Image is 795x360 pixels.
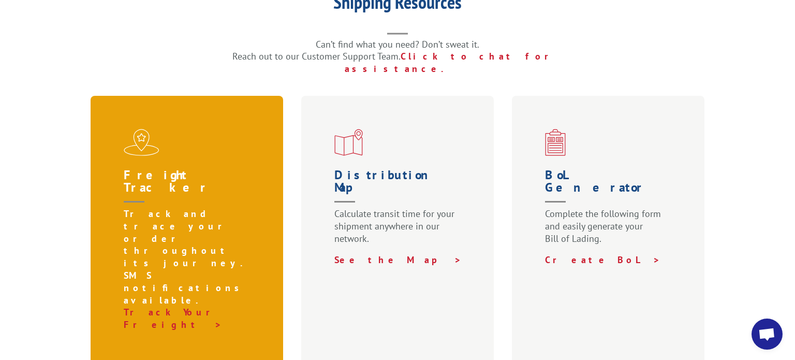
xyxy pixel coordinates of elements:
[334,208,465,254] p: Calculate transit time for your shipment anywhere in our network.
[545,169,675,208] h1: BoL Generator
[334,254,462,266] a: See the Map >
[124,169,254,306] a: Freight Tracker Track and trace your order throughout its journey. SMS notifications available.
[334,129,363,156] img: xgs-icon-distribution-map-red
[334,169,465,208] h1: Distribution Map
[124,169,254,208] h1: Freight Tracker
[124,129,159,156] img: xgs-icon-flagship-distribution-model-red
[752,319,783,350] div: Open chat
[545,208,675,254] p: Complete the following form and easily generate your Bill of Lading.
[190,38,605,75] p: Can’t find what you need? Don’t sweat it. Reach out to our Customer Support Team.
[124,208,254,306] p: Track and trace your order throughout its journey. SMS notifications available.
[545,254,660,266] a: Create BoL >
[545,129,566,156] img: xgs-icon-bo-l-generator-red
[124,306,225,330] a: Track Your Freight >
[345,50,563,75] a: Click to chat for assistance.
